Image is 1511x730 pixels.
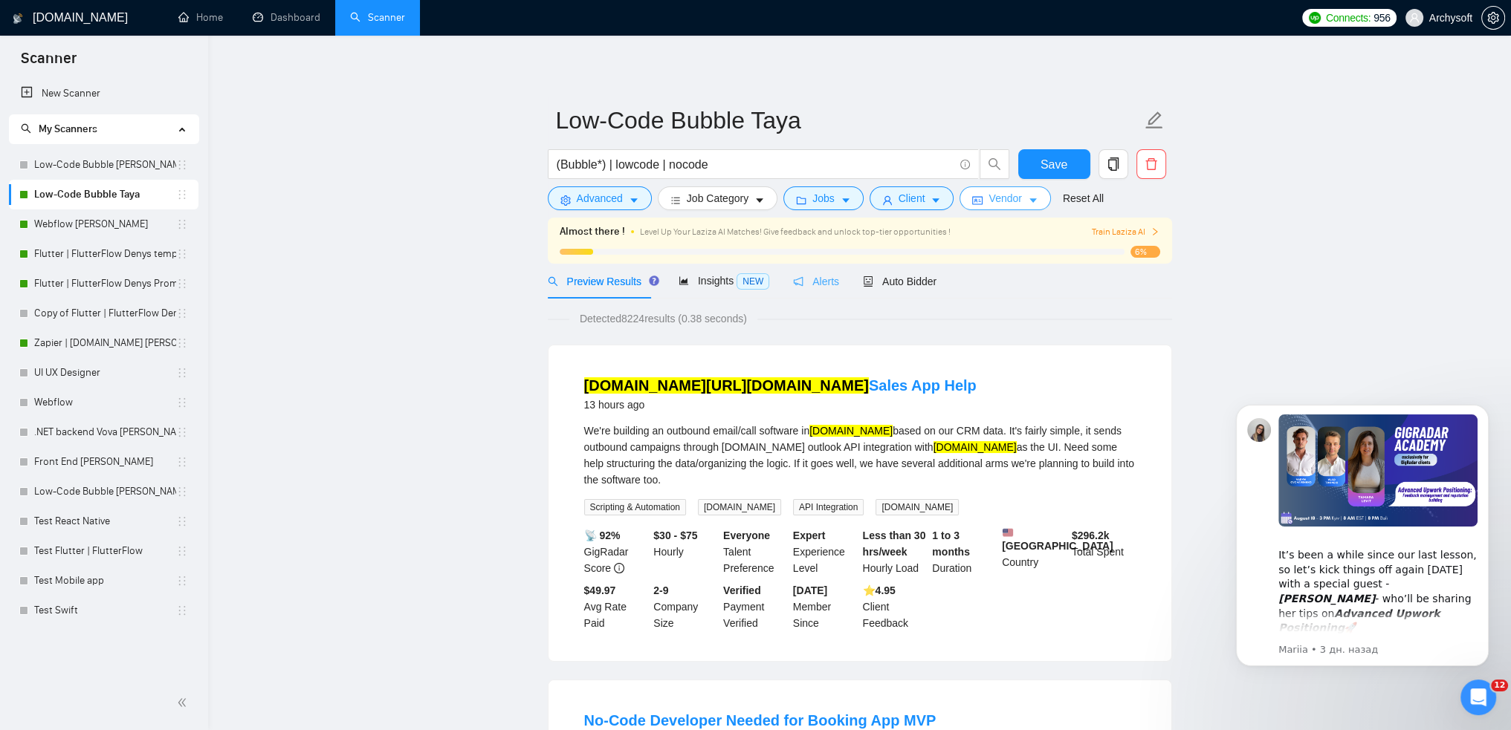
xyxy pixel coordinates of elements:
button: copy [1099,149,1128,179]
mark: [DOMAIN_NAME] [934,441,1017,453]
span: My Scanners [39,123,97,135]
span: holder [176,278,188,290]
mark: [DOMAIN_NAME][URL][DOMAIN_NAME] [584,377,869,394]
li: Zapier | Make.com Vlad Sviderskiy [9,328,198,358]
button: userClientcaret-down [870,186,954,210]
span: delete [1137,157,1165,171]
span: bars [670,195,681,206]
li: Webflow Anna [9,209,198,239]
img: logo [13,7,23,30]
span: search [980,157,1009,171]
div: Duration [929,527,999,576]
span: [DOMAIN_NAME] [698,499,781,515]
button: delete [1136,149,1166,179]
div: Member Since [790,582,860,631]
span: holder [176,545,188,557]
div: GigRadar Score [581,527,651,576]
span: info-circle [614,563,624,573]
a: Reset All [1063,190,1104,206]
span: Connects: [1326,10,1371,26]
a: searchScanner [350,11,405,24]
div: Hourly Load [860,527,930,576]
li: New Scanner [9,79,198,108]
li: Front End Denys Liienko [9,447,198,477]
li: Webflow [9,388,198,417]
span: Almost there ! [560,224,625,240]
span: My Scanners [21,123,97,135]
mark: [DOMAIN_NAME] [809,425,893,437]
div: Talent Preference [720,527,790,576]
span: setting [560,195,571,206]
span: holder [176,159,188,171]
span: holder [176,575,188,587]
span: NEW [737,273,769,290]
span: Client [899,190,925,206]
a: Low-Code Bubble [PERSON_NAME] [34,477,176,506]
span: Advanced [577,190,623,206]
span: edit [1145,111,1164,130]
span: Auto Bidder [863,276,936,287]
img: 🇺🇸 [1003,527,1013,538]
li: Test Mobile app [9,566,198,596]
a: Flutter | FlutterFlow Denys template (M,W,F,S) [34,239,176,269]
span: 956 [1374,10,1390,26]
li: .NET backend Vova Domin [9,417,198,447]
a: New Scanner [21,79,187,108]
li: Low-Code Bubble Taya [9,180,198,209]
li: Copy of Flutter | FlutterFlow Denys (T,T,S) New promt [9,299,198,328]
a: Low-Code Bubble Taya [34,180,176,209]
span: Insights [679,275,769,287]
b: ⭐️ 4.95 [863,584,896,596]
div: We're building an outbound email/call software in based on our CRM data. It's fairly simple, it s... [584,423,1136,488]
b: [DATE] [793,584,827,596]
b: $ 296.2k [1072,529,1110,541]
span: holder [176,604,188,616]
iframe: Intercom notifications сообщение [1214,382,1511,690]
a: dashboardDashboard [253,11,320,24]
div: Payment Verified [720,582,790,631]
div: Tooltip anchor [647,274,661,287]
span: Alerts [793,276,839,287]
span: Scanner [9,48,88,79]
div: Experience Level [790,527,860,576]
a: Copy of Flutter | FlutterFlow Denys (T,T,S) New promt [34,299,176,328]
span: double-left [177,695,192,710]
span: 12 [1491,680,1508,691]
button: folderJobscaret-down [783,186,864,210]
div: Company Size [650,582,720,631]
a: .NET backend Vova [PERSON_NAME] [34,417,176,447]
div: Client Feedback [860,582,930,631]
span: right [1151,227,1159,236]
span: Jobs [812,190,835,206]
span: API Integration [793,499,864,515]
input: Scanner name... [556,102,1142,139]
span: caret-down [629,195,639,206]
a: setting [1481,12,1505,24]
input: Search Freelance Jobs... [557,155,954,174]
span: idcard [972,195,983,206]
span: Scripting & Automation [584,499,686,515]
span: Train Laziza AI [1091,225,1159,239]
li: UI UX Designer [9,358,198,388]
li: Test Flutter | FlutterFlow [9,536,198,566]
span: holder [176,397,188,408]
span: holder [176,189,188,201]
span: search [548,276,558,287]
button: idcardVendorcaret-down [960,186,1050,210]
a: Test Swift [34,596,176,625]
a: Webflow [34,388,176,417]
a: [DOMAIN_NAME][URL][DOMAIN_NAME]Sales App Help [584,377,977,394]
span: 6% [1130,246,1160,258]
div: Avg Rate Paid [581,582,651,631]
a: Test Mobile app [34,566,176,596]
a: UI UX Designer [34,358,176,388]
li: Test Swift [9,596,198,625]
b: Expert [793,529,826,541]
span: Detected 8224 results (0.38 seconds) [569,310,757,327]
